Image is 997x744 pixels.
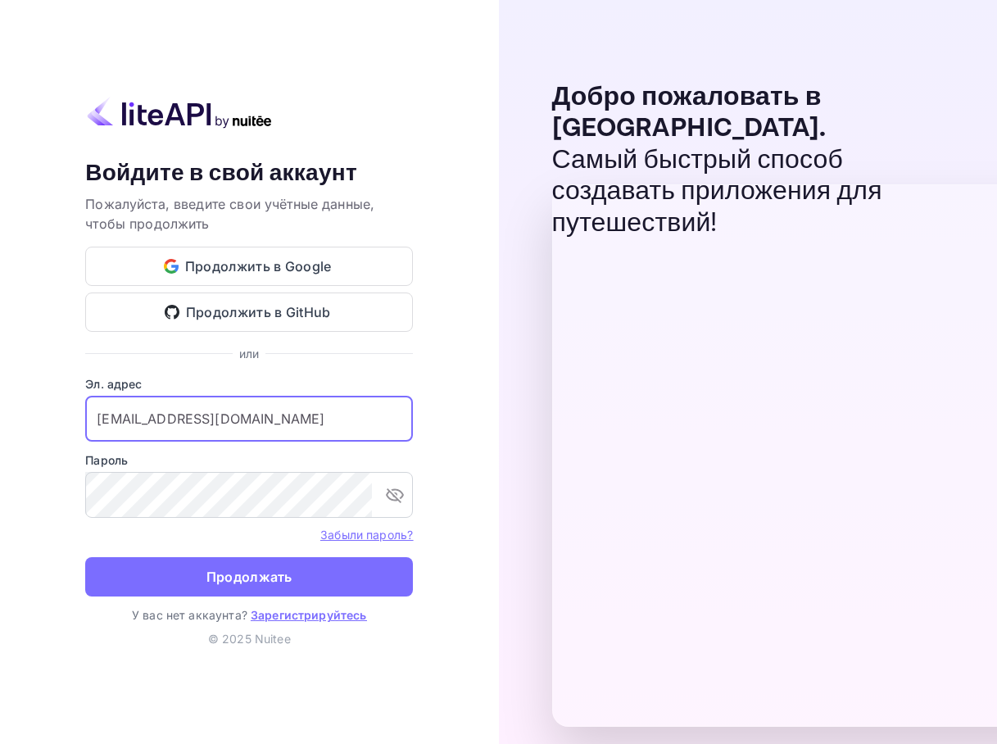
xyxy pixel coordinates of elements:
ya-tr-span: У вас нет аккаунта? [132,608,247,622]
ya-tr-span: Продолжить в GitHub [186,302,331,324]
a: Забыли пароль? [320,526,413,542]
ya-tr-span: Забыли пароль? [320,528,413,542]
ya-tr-span: Эл. адрес [85,377,142,391]
ya-tr-span: Продолжать [206,566,292,588]
ya-tr-span: Пожалуйста, введите свои учётные данные, чтобы продолжить [85,196,374,232]
ya-tr-span: Пароль [85,453,128,467]
input: Введите свой адрес электронной почты [85,396,413,442]
button: Продолжить в GitHub [85,293,413,332]
a: Зарегистрируйтесь [251,608,367,622]
ya-tr-span: Добро пожаловать в [GEOGRAPHIC_DATA]. [552,80,827,145]
ya-tr-span: Самый быстрый способ создавать приложения для путешествий! [552,143,882,240]
ya-tr-span: Продолжить в Google [185,256,332,278]
ya-tr-span: © 2025 Nuitee [208,632,291,646]
button: Продолжать [85,557,413,597]
button: переключить видимость пароля [378,479,411,511]
img: liteapi [85,97,274,129]
ya-tr-span: или [239,347,259,361]
button: Продолжить в Google [85,247,413,286]
ya-tr-span: Войдите в свой аккаунт [85,158,357,188]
